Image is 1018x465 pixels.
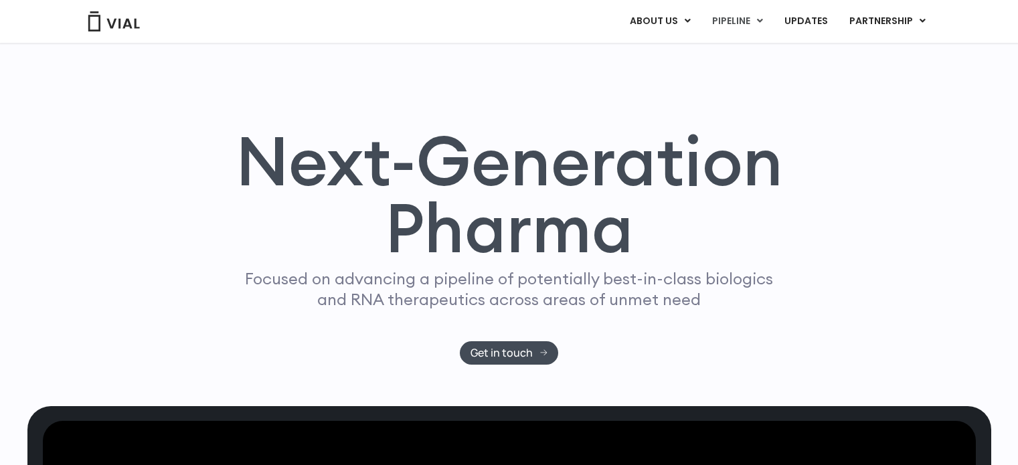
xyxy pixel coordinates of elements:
a: UPDATES [774,10,838,33]
a: Get in touch [460,341,558,365]
span: Get in touch [471,348,533,358]
a: PIPELINEMenu Toggle [701,10,773,33]
p: Focused on advancing a pipeline of potentially best-in-class biologics and RNA therapeutics acros... [240,268,779,310]
a: PARTNERSHIPMenu Toggle [839,10,936,33]
img: Vial Logo [87,11,141,31]
h1: Next-Generation Pharma [220,127,799,262]
a: ABOUT USMenu Toggle [619,10,701,33]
